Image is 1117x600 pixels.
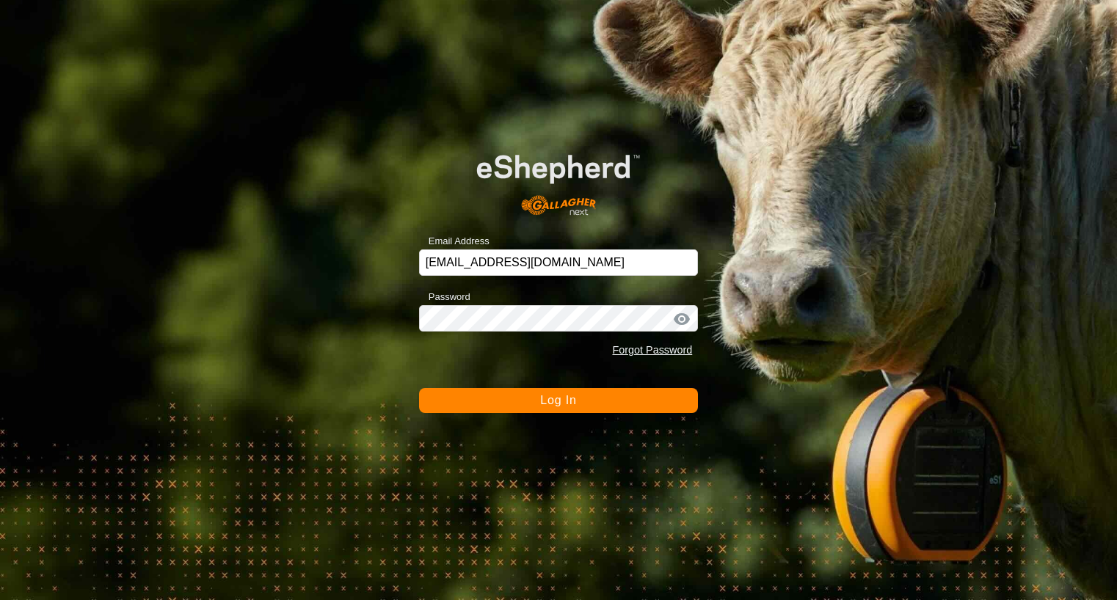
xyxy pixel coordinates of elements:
label: Email Address [419,234,490,249]
img: E-shepherd Logo [447,131,670,227]
span: Log In [540,394,576,406]
a: Forgot Password [612,344,692,356]
button: Log In [419,388,699,413]
input: Email Address [419,249,699,276]
label: Password [419,290,470,304]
